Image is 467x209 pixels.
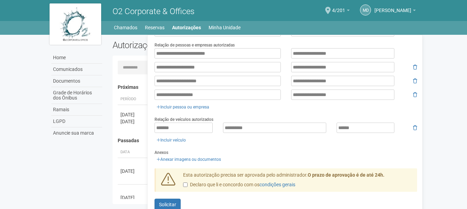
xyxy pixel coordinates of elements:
[374,1,411,13] span: Marcelo de Andrade Ferreira
[413,65,417,70] i: Remover
[155,103,211,111] a: Incluir pessoa ou empresa
[113,40,260,50] h2: Autorizações
[145,23,164,32] a: Reservas
[113,7,194,16] span: O2 Corporate & Offices
[155,149,168,156] label: Anexos
[51,87,102,104] a: Grade de Horários dos Ônibus
[51,75,102,87] a: Documentos
[155,136,188,144] a: Incluir veículo
[172,23,201,32] a: Autorizações
[50,3,101,45] img: logo.jpg
[178,172,417,192] div: Esta autorização precisa ser aprovada pelo administrador.
[413,125,417,130] i: Remover
[120,111,146,118] div: [DATE]
[155,156,223,163] a: Anexar imagens ou documentos
[413,79,417,83] i: Remover
[308,172,384,178] strong: O prazo de aprovação é de até 24h.
[118,138,413,143] h4: Passadas
[413,92,417,97] i: Remover
[120,194,146,201] div: [DATE]
[183,181,295,188] label: Declaro que li e concordo com os
[155,116,213,123] label: Relação de veículos autorizados
[118,94,149,105] th: Período
[51,127,102,139] a: Anuncie sua marca
[118,147,149,158] th: Data
[120,118,146,125] div: [DATE]
[159,202,176,207] span: Solicitar
[332,9,350,14] a: 4/201
[118,85,413,90] h4: Próximas
[374,9,416,14] a: [PERSON_NAME]
[332,1,345,13] span: 4/201
[51,104,102,116] a: Ramais
[114,23,137,32] a: Chamados
[155,42,235,48] label: Relação de pessoas e empresas autorizadas
[209,23,241,32] a: Minha Unidade
[51,116,102,127] a: LGPD
[51,64,102,75] a: Comunicados
[259,182,295,187] a: condições gerais
[360,4,371,15] a: Md
[51,52,102,64] a: Home
[183,182,188,187] input: Declaro que li e concordo com oscondições gerais
[120,168,146,175] div: [DATE]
